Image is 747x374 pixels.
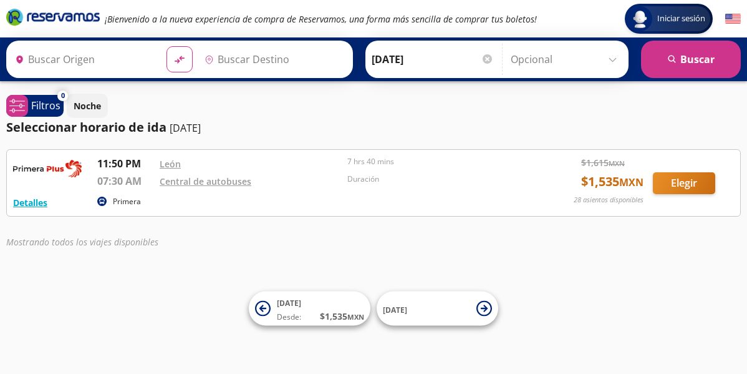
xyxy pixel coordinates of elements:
span: $ 1,535 [320,310,364,323]
a: León [160,158,181,170]
p: Duración [347,174,529,185]
p: 11:50 PM [97,156,153,171]
p: 28 asientos disponibles [574,195,643,205]
input: Elegir Fecha [372,44,494,75]
p: Filtros [31,98,60,113]
button: Noche [67,94,108,118]
span: Desde: [277,312,301,323]
i: Brand Logo [6,7,100,26]
button: [DATE]Desde:$1,535MXN [249,292,370,326]
p: [DATE] [170,121,201,135]
input: Opcional [511,44,622,75]
p: 07:30 AM [97,174,153,189]
em: Mostrando todos los viajes disponibles [6,236,158,248]
a: Central de autobuses [160,175,251,187]
button: 0Filtros [6,95,64,117]
p: Seleccionar horario de ida [6,118,166,137]
button: Elegir [653,172,715,194]
span: Iniciar sesión [652,12,710,25]
span: $ 1,615 [581,156,625,169]
p: Noche [74,99,101,112]
p: Primera [113,196,141,207]
button: [DATE] [377,292,498,326]
small: MXN [609,159,625,168]
span: [DATE] [383,304,407,315]
span: [DATE] [277,298,301,308]
button: Buscar [641,41,741,78]
em: ¡Bienvenido a la nueva experiencia de compra de Reservamos, una forma más sencilla de comprar tus... [105,13,537,25]
span: 0 [61,91,65,101]
p: 7 hrs 40 mins [347,156,529,167]
span: $ 1,535 [581,172,643,191]
small: MXN [347,312,364,322]
img: RESERVAMOS [13,156,82,181]
input: Buscar Destino [200,44,346,75]
button: Detalles [13,196,47,209]
input: Buscar Origen [10,44,157,75]
small: MXN [619,175,643,189]
a: Brand Logo [6,7,100,30]
button: English [725,11,741,27]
